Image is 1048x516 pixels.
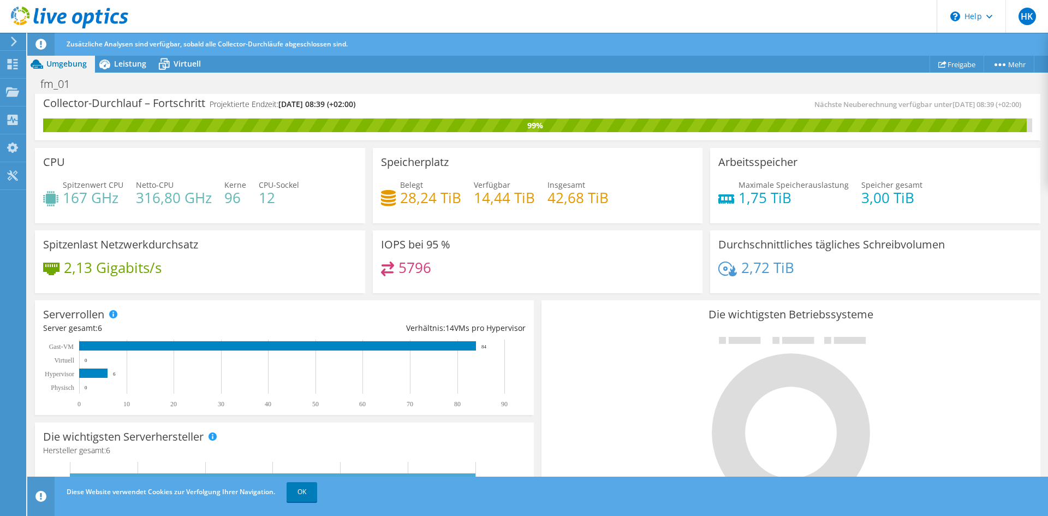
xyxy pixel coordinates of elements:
span: Kerne [224,180,246,190]
h4: 28,24 TiB [400,192,461,204]
text: Hypervisor [45,370,74,378]
a: OK [287,482,317,502]
h3: Durchschnittliches tägliches Schreibvolumen [718,239,945,251]
h3: Die wichtigsten Betriebssysteme [550,309,1032,321]
h3: IOPS bei 95 % [381,239,450,251]
text: 80 [454,400,461,408]
h4: 96 [224,192,246,204]
span: 6 [98,323,102,333]
h3: Spitzenlast Netzwerkdurchsatz [43,239,198,251]
span: Maximale Speicherauslastung [739,180,849,190]
span: [DATE] 08:39 (+02:00) [952,99,1021,109]
span: Leistung [114,58,146,69]
div: Verhältnis: VMs pro Hypervisor [284,322,526,334]
h3: Speicherplatz [381,156,449,168]
h3: CPU [43,156,65,168]
text: 90 [501,400,508,408]
text: 50 [312,400,319,408]
span: Umgebung [46,58,87,69]
text: 0 [85,358,87,363]
h3: Die wichtigsten Serverhersteller [43,431,204,443]
h4: 14,44 TiB [474,192,535,204]
span: Zusätzliche Analysen sind verfügbar, sobald alle Collector-Durchläufe abgeschlossen sind. [67,39,348,49]
span: Speicher gesamt [861,180,922,190]
span: HK [1019,8,1036,25]
span: 6 [106,445,110,455]
h4: 2,13 Gigabits/s [64,262,162,274]
h4: 167 GHz [63,192,123,204]
h3: Arbeitsspeicher [718,156,797,168]
text: 20 [170,400,177,408]
span: Spitzenwert CPU [63,180,123,190]
div: Server gesamt: [43,322,284,334]
a: Freigabe [930,56,984,73]
svg: \n [950,11,960,21]
h4: 2,72 TiB [741,262,794,274]
text: 30 [218,400,224,408]
span: [DATE] 08:39 (+02:00) [278,99,355,109]
text: 70 [407,400,413,408]
h4: 42,68 TiB [547,192,609,204]
h4: Projektierte Endzeit: [210,98,355,110]
text: 40 [265,400,271,408]
text: 6 [113,371,116,377]
text: 84 [481,344,487,349]
span: Virtuell [174,58,201,69]
text: 60 [359,400,366,408]
span: Diese Website verwendet Cookies zur Verfolgung Ihrer Navigation. [67,487,275,496]
text: Physisch [51,384,74,392]
h4: 1,75 TiB [739,192,849,204]
span: 14 [445,323,454,333]
text: 10 [123,400,130,408]
h4: 316,80 GHz [136,192,212,204]
text: Virtuell [54,357,74,364]
span: CPU-Sockel [259,180,299,190]
span: Nächste Neuberechnung verfügbar unter [814,99,1027,109]
div: 99% [43,120,1027,132]
span: Insgesamt [547,180,585,190]
h4: 3,00 TiB [861,192,922,204]
h4: Hersteller gesamt: [43,444,526,456]
span: Verfügbar [474,180,510,190]
span: Netto-CPU [136,180,174,190]
h3: Serverrollen [43,309,104,321]
h4: 5796 [398,262,431,274]
text: 0 [78,400,81,408]
text: 0 [85,385,87,390]
text: Gast-VM [49,343,74,351]
h4: 12 [259,192,299,204]
h1: fm_01 [35,78,87,90]
a: Mehr [984,56,1034,73]
span: Belegt [400,180,423,190]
